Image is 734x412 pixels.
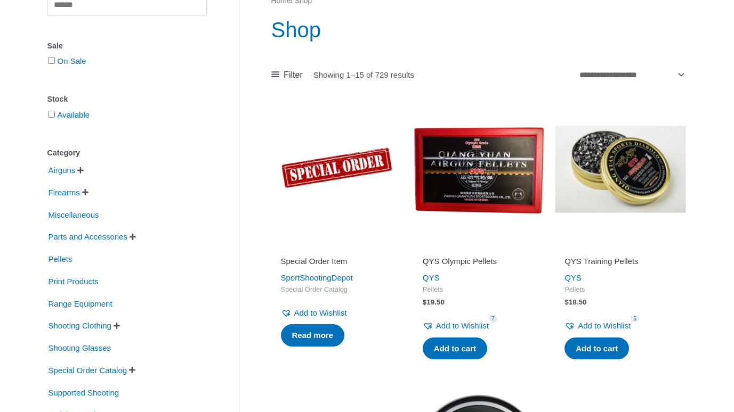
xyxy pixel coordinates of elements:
[47,317,112,335] span: Shooting Clothing
[281,256,393,267] h2: Special Order Item
[423,298,427,306] span: $
[47,298,114,307] a: Range Equipment
[114,322,120,329] span: 
[48,57,55,64] input: On Sale
[58,56,86,65] a: On Sale
[47,187,81,196] a: Firearms
[129,366,135,374] span: 
[47,206,100,224] span: Miscellaneous
[564,256,676,267] h2: QYS Training Pellets
[47,161,77,179] span: Airguns
[564,298,586,306] bdi: 18.50
[631,315,639,323] span: 5
[47,384,120,402] span: Supported Shooting
[47,38,207,54] div: Sale
[271,104,402,235] img: Special Order Item
[47,276,100,285] a: Print Products
[423,337,487,360] a: Add to cart: “QYS Olympic Pellets”
[281,285,393,294] span: Special Order Catalog
[130,233,136,241] span: 
[82,188,88,196] span: 
[47,295,114,313] span: Range Equipment
[271,15,687,45] h1: Shop
[423,285,535,294] span: Pellets
[47,339,112,357] span: Shooting Glasses
[271,67,303,83] a: Filter
[58,110,90,119] a: Available
[423,298,445,306] bdi: 19.50
[564,241,676,254] iframe: Customer reviews powered by Trustpilot
[48,111,55,118] input: Available
[489,315,497,323] span: 7
[47,387,120,396] a: Supported Shooting
[47,343,112,352] a: Shooting Glasses
[281,273,353,282] a: SportShootingDepot
[47,273,100,291] span: Print Products
[555,104,686,235] img: QYS Training Pellets
[47,92,207,107] div: Stock
[47,365,128,374] a: Special Order Catalog
[564,298,569,306] span: $
[578,321,631,330] span: Add to Wishlist
[564,318,631,333] a: Add to Wishlist
[294,308,347,317] span: Add to Wishlist
[47,250,74,268] span: Pellets
[47,320,112,329] a: Shooting Clothing
[423,256,535,270] a: QYS Olympic Pellets
[284,67,303,83] span: Filter
[47,165,77,174] a: Airguns
[423,241,535,254] iframe: Customer reviews powered by Trustpilot
[423,273,440,282] a: QYS
[47,145,207,161] div: Category
[47,184,81,202] span: Firearms
[281,256,393,270] a: Special Order Item
[564,337,629,360] a: Add to cart: “QYS Training Pellets”
[47,209,100,218] a: Miscellaneous
[47,361,128,380] span: Special Order Catalog
[77,167,84,174] span: 
[576,66,687,84] select: Shop order
[281,324,345,347] a: Read more about “Special Order Item”
[413,104,544,235] img: QYS Olympic Pellets
[47,254,74,263] a: Pellets
[564,273,582,282] a: QYS
[564,256,676,270] a: QYS Training Pellets
[281,241,393,254] iframe: Customer reviews powered by Trustpilot
[436,321,489,330] span: Add to Wishlist
[423,318,489,333] a: Add to Wishlist
[423,256,535,267] h2: QYS Olympic Pellets
[564,285,676,294] span: Pellets
[281,306,347,320] a: Add to Wishlist
[313,71,414,79] p: Showing 1–15 of 729 results
[47,228,128,246] span: Parts and Accessories
[47,232,128,241] a: Parts and Accessories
